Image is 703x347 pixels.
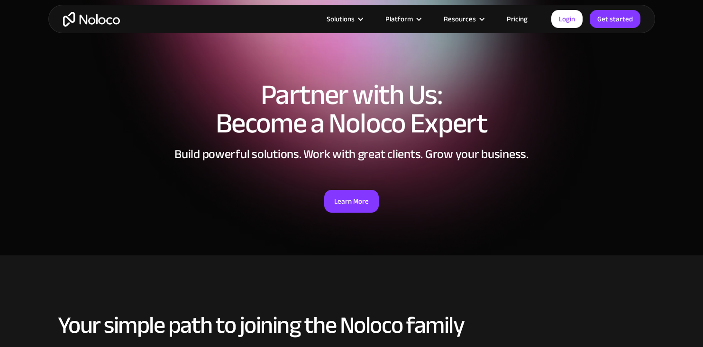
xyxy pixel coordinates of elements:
[315,13,374,25] div: Solutions
[58,81,646,138] h1: Partner with Us: Become a Noloco Expert
[444,13,476,25] div: Resources
[551,10,583,28] a: Login
[174,142,529,166] strong: Build powerful solutions. Work with great clients. Grow your business.
[324,190,379,213] a: Learn More
[385,13,413,25] div: Platform
[58,312,646,338] h2: Your simple path to joining the Noloco family
[590,10,640,28] a: Get started
[63,12,120,27] a: home
[374,13,432,25] div: Platform
[495,13,539,25] a: Pricing
[327,13,355,25] div: Solutions
[432,13,495,25] div: Resources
